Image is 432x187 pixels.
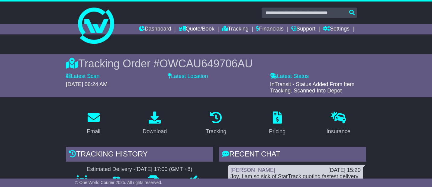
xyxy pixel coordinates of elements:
[135,166,192,173] div: [DATE] 17:00 (GMT +8)
[270,81,354,94] span: InTransit - Status Added From Item Tracking. Scanned Into Depot
[66,81,108,87] span: [DATE] 06:24 AM
[327,127,350,136] div: Insurance
[265,109,289,138] a: Pricing
[291,24,315,34] a: Support
[143,127,167,136] div: Download
[66,73,99,80] label: Latest Scan
[269,127,285,136] div: Pricing
[222,24,248,34] a: Tracking
[75,180,162,185] span: © One World Courier 2025. All rights reserved.
[256,24,283,34] a: Financials
[219,147,366,163] div: RECENT CHAT
[139,24,171,34] a: Dashboard
[160,57,253,70] span: OWCAU649706AU
[66,57,366,70] div: Tracking Order #
[323,109,354,138] a: Insurance
[66,147,213,163] div: Tracking history
[66,166,213,173] div: Estimated Delivery -
[168,73,208,80] label: Latest Location
[328,167,361,174] div: [DATE] 15:20
[202,109,230,138] a: Tracking
[139,109,171,138] a: Download
[231,167,275,173] a: [PERSON_NAME]
[206,127,226,136] div: Tracking
[323,24,350,34] a: Settings
[270,73,309,80] label: Latest Status
[87,127,100,136] div: Email
[83,109,104,138] a: Email
[179,24,214,34] a: Quote/Book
